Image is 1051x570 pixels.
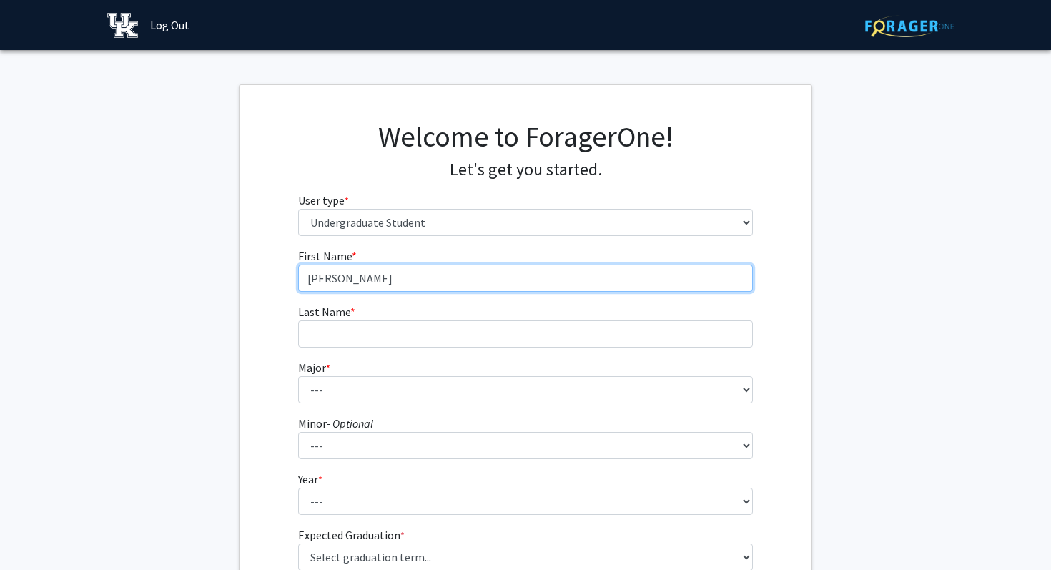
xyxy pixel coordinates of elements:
[298,159,754,180] h4: Let's get you started.
[298,249,352,263] span: First Name
[327,416,373,431] i: - Optional
[298,526,405,544] label: Expected Graduation
[298,119,754,154] h1: Welcome to ForagerOne!
[298,192,349,209] label: User type
[298,471,322,488] label: Year
[11,506,61,559] iframe: Chat
[107,13,138,38] img: University of Kentucky Logo
[298,415,373,432] label: Minor
[298,359,330,376] label: Major
[298,305,350,319] span: Last Name
[865,15,954,37] img: ForagerOne Logo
